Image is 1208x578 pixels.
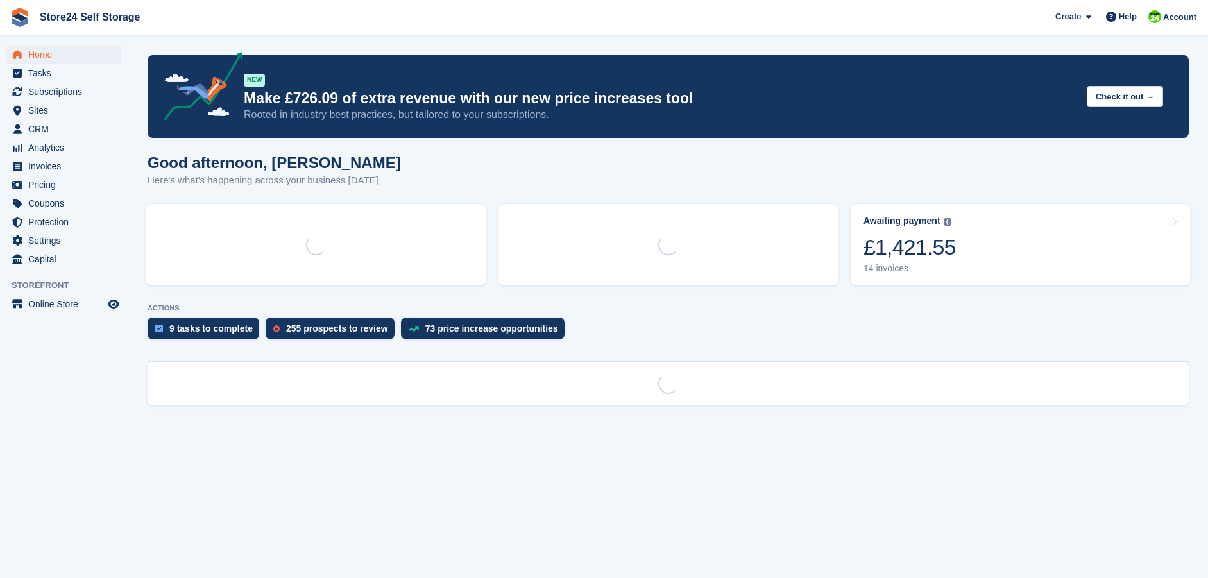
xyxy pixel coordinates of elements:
[28,139,105,157] span: Analytics
[169,323,253,334] div: 9 tasks to complete
[148,304,1189,312] p: ACTIONS
[401,318,571,346] a: 73 price increase opportunities
[6,157,121,175] a: menu
[28,232,105,250] span: Settings
[148,154,401,171] h1: Good afternoon, [PERSON_NAME]
[273,325,280,332] img: prospect-51fa495bee0391a8d652442698ab0144808aea92771e9ea1ae160a38d050c398.svg
[863,234,956,260] div: £1,421.55
[1163,11,1196,24] span: Account
[148,318,266,346] a: 9 tasks to complete
[28,64,105,82] span: Tasks
[6,194,121,212] a: menu
[28,213,105,231] span: Protection
[409,326,419,332] img: price_increase_opportunities-93ffe204e8149a01c8c9dc8f82e8f89637d9d84a8eef4429ea346261dce0b2c0.svg
[28,157,105,175] span: Invoices
[286,323,388,334] div: 255 prospects to review
[6,64,121,82] a: menu
[6,83,121,101] a: menu
[12,279,128,292] span: Storefront
[6,176,121,194] a: menu
[106,296,121,312] a: Preview store
[6,295,121,313] a: menu
[863,216,940,226] div: Awaiting payment
[1087,86,1163,107] button: Check it out →
[6,213,121,231] a: menu
[6,101,121,119] a: menu
[1119,10,1137,23] span: Help
[1148,10,1161,23] img: Robert Sears
[863,263,956,274] div: 14 invoices
[244,108,1076,122] p: Rooted in industry best practices, but tailored to your subscriptions.
[28,101,105,119] span: Sites
[35,6,146,28] a: Store24 Self Storage
[6,232,121,250] a: menu
[153,52,243,125] img: price-adjustments-announcement-icon-8257ccfd72463d97f412b2fc003d46551f7dbcb40ab6d574587a9cd5c0d94...
[266,318,401,346] a: 255 prospects to review
[6,139,121,157] a: menu
[851,204,1190,285] a: Awaiting payment £1,421.55 14 invoices
[10,8,30,27] img: stora-icon-8386f47178a22dfd0bd8f6a31ec36ba5ce8667c1dd55bd0f319d3a0aa187defe.svg
[155,325,163,332] img: task-75834270c22a3079a89374b754ae025e5fb1db73e45f91037f5363f120a921f8.svg
[148,173,401,188] p: Here's what's happening across your business [DATE]
[1055,10,1081,23] span: Create
[28,295,105,313] span: Online Store
[28,83,105,101] span: Subscriptions
[28,176,105,194] span: Pricing
[28,120,105,138] span: CRM
[425,323,558,334] div: 73 price increase opportunities
[28,46,105,64] span: Home
[944,218,951,226] img: icon-info-grey-7440780725fd019a000dd9b08b2336e03edf1995a4989e88bcd33f0948082b44.svg
[244,74,265,87] div: NEW
[28,250,105,268] span: Capital
[28,194,105,212] span: Coupons
[6,46,121,64] a: menu
[244,89,1076,108] p: Make £726.09 of extra revenue with our new price increases tool
[6,120,121,138] a: menu
[6,250,121,268] a: menu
